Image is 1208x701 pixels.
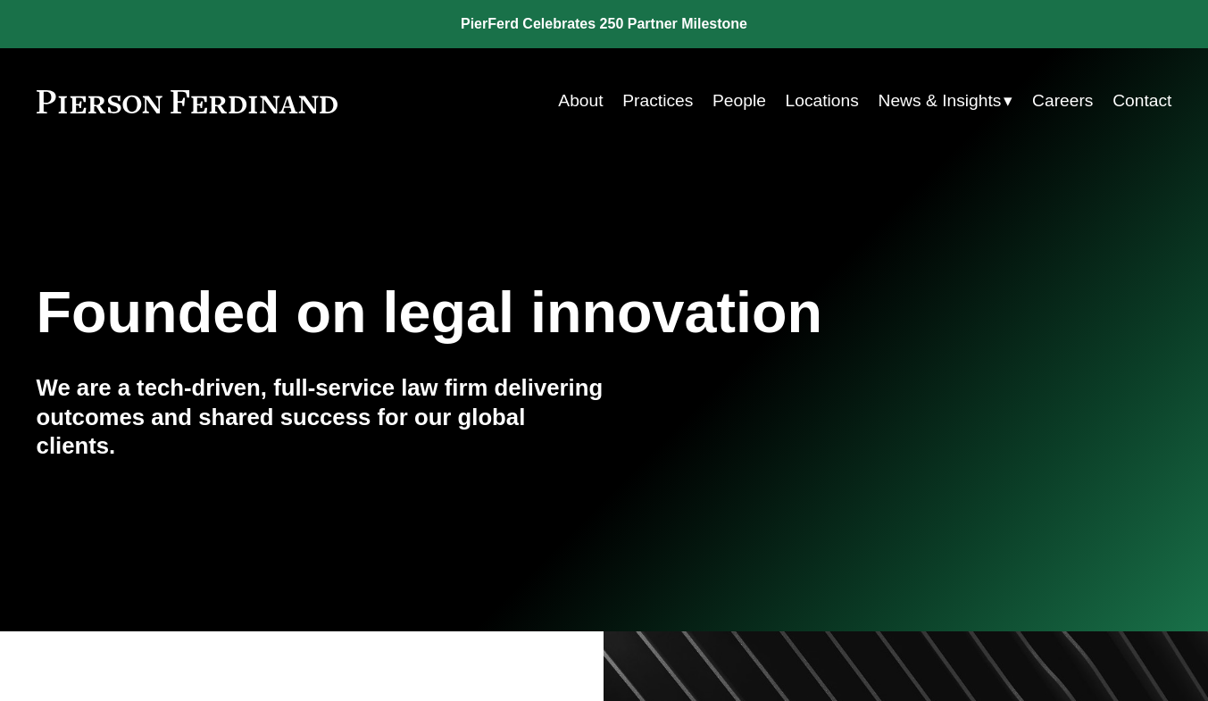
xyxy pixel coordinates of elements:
[879,84,1013,118] a: folder dropdown
[1112,84,1171,118] a: Contact
[37,373,604,461] h4: We are a tech-driven, full-service law firm delivering outcomes and shared success for our global...
[712,84,766,118] a: People
[879,86,1002,117] span: News & Insights
[37,280,983,346] h1: Founded on legal innovation
[1032,84,1093,118] a: Careers
[622,84,693,118] a: Practices
[786,84,859,118] a: Locations
[558,84,603,118] a: About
